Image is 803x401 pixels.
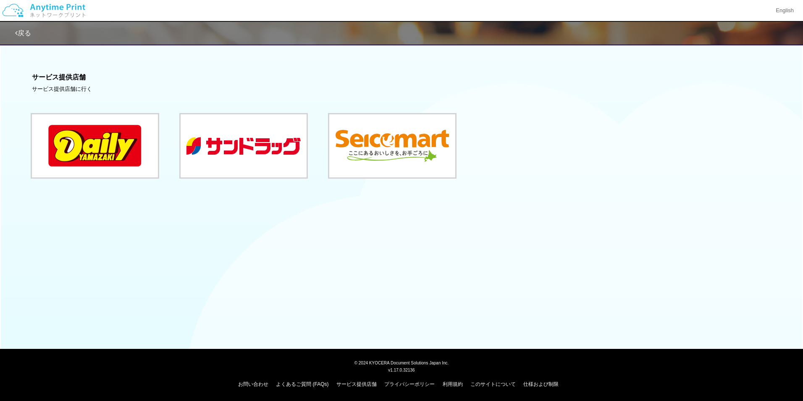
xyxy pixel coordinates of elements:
a: 利用規約 [443,381,463,387]
a: 仕様および制限 [523,381,559,387]
h3: サービス提供店舗 [32,74,771,81]
a: お問い合わせ [238,381,268,387]
span: © 2024 KYOCERA Document Solutions Japan Inc. [354,360,449,365]
span: v1.17.0.32136 [388,367,415,372]
a: 戻る [15,29,31,37]
a: サービス提供店舗 [336,381,377,387]
a: よくあるご質問 (FAQs) [276,381,328,387]
div: サービス提供店舗に行く [32,85,771,93]
a: このサイトについて [470,381,516,387]
a: プライバシーポリシー [384,381,435,387]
